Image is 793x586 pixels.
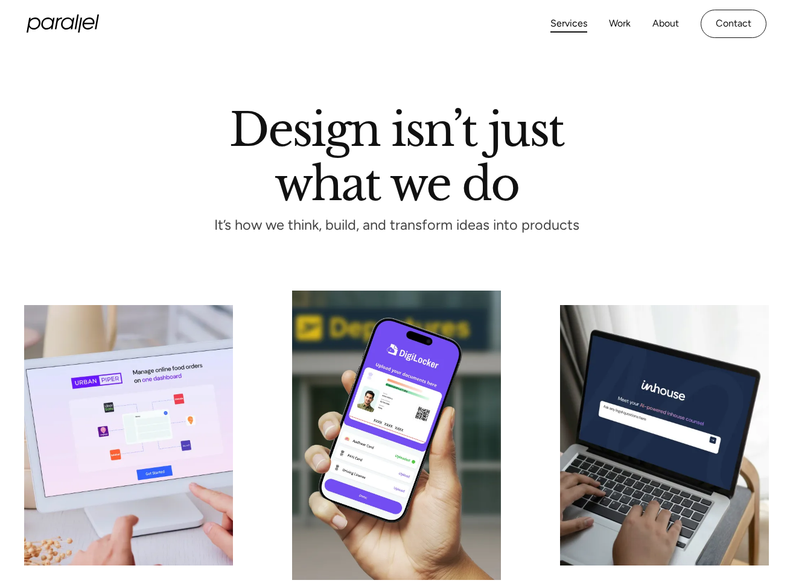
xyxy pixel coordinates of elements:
h1: Design isn’t just what we do [229,108,564,201]
a: Services [550,15,587,33]
img: card-image [560,305,769,566]
a: home [27,14,99,33]
img: Robin Dhanwani's Image [292,291,501,580]
a: Contact [701,10,766,38]
a: Work [609,15,631,33]
a: About [652,15,679,33]
p: It’s how we think, build, and transform ideas into products [189,220,604,230]
img: card-image [24,305,233,566]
